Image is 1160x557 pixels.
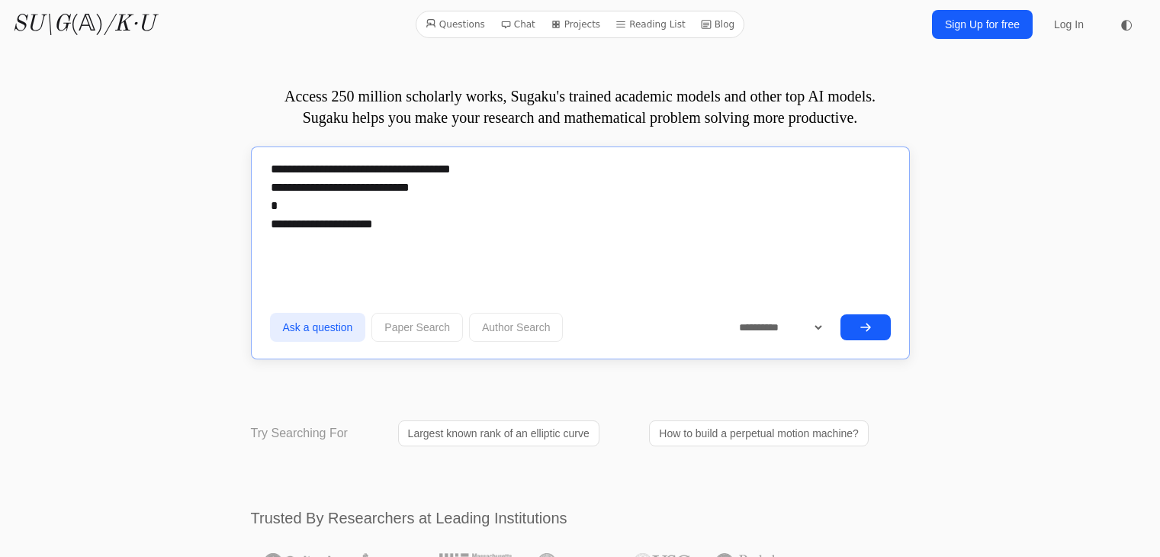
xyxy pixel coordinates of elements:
[251,424,348,443] p: Try Searching For
[251,85,910,128] p: Access 250 million scholarly works, Sugaku's trained academic models and other top AI models. Sug...
[1120,18,1133,31] span: ◐
[494,14,541,34] a: Chat
[104,13,155,36] i: /K·U
[1045,11,1093,38] a: Log In
[270,313,366,342] button: Ask a question
[545,14,606,34] a: Projects
[371,313,463,342] button: Paper Search
[649,420,869,446] a: How to build a perpetual motion machine?
[12,11,155,38] a: SU\G(𝔸)/K·U
[609,14,692,34] a: Reading List
[469,313,564,342] button: Author Search
[695,14,741,34] a: Blog
[398,420,599,446] a: Largest known rank of an elliptic curve
[12,13,70,36] i: SU\G
[251,507,910,529] h2: Trusted By Researchers at Leading Institutions
[932,10,1033,39] a: Sign Up for free
[1111,9,1142,40] button: ◐
[419,14,491,34] a: Questions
